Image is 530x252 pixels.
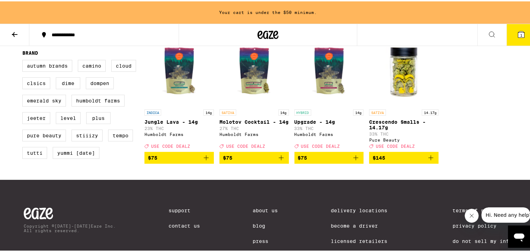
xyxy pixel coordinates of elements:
[144,118,214,123] p: Jungle Lava - 14g
[253,237,278,243] a: Press
[219,108,236,114] p: SATIVA
[376,143,415,147] span: USE CODE DEALZ
[78,59,106,70] label: Camino
[144,35,214,151] a: Open page for Jungle Lava - 14g from Humboldt Farms
[294,125,364,129] p: 33% THC
[22,49,38,54] legend: Brand
[373,154,385,159] span: $145
[108,128,133,140] label: Tempo
[294,131,364,135] div: Humboldt Farms
[56,76,80,88] label: DIME
[22,93,66,105] label: Emerald Sky
[151,143,190,147] span: USE CODE DEALZ
[219,125,289,129] p: 27% THC
[169,222,200,227] a: Contact Us
[72,93,125,105] label: Humboldt Farms
[465,207,479,221] iframe: Close message
[111,59,136,70] label: Cloud
[72,128,103,140] label: STIIIZY
[169,206,200,212] a: Support
[144,131,214,135] div: Humboldt Farms
[219,131,289,135] div: Humboldt Farms
[369,151,439,162] button: Add to bag
[294,35,364,151] a: Open page for Upgrade - 14g from Humboldt Farms
[453,237,512,243] a: Do Not Sell My Info
[253,206,278,212] a: About Us
[369,130,439,135] p: 33% THC
[226,143,265,147] span: USE CODE DEALZ
[298,154,307,159] span: $75
[369,136,439,141] div: Pure Beauty
[369,35,439,105] img: Pure Beauty - Crescendo Smalls - 14.17g
[331,222,400,227] a: Become a Driver
[223,154,232,159] span: $75
[331,237,400,243] a: Licensed Retailers
[219,35,289,105] img: Humboldt Farms - Molotov Cocktail - 14g
[144,108,161,114] p: INDICA
[203,108,214,114] p: 14g
[22,76,50,88] label: CLSICS
[56,111,81,123] label: LEVEL
[520,32,522,36] span: 1
[148,154,157,159] span: $75
[278,108,289,114] p: 14g
[353,108,364,114] p: 14g
[301,143,340,147] span: USE CODE DEALZ
[294,35,364,105] img: Humboldt Farms - Upgrade - 14g
[22,146,47,158] label: Tutti
[22,111,50,123] label: Jeeter
[22,128,66,140] label: Pure Beauty
[219,35,289,151] a: Open page for Molotov Cocktail - 14g from Humboldt Farms
[294,108,311,114] p: HYBRID
[144,125,214,129] p: 23% THC
[453,206,512,212] a: Terms of Service
[294,118,364,123] p: Upgrade - 14g
[253,222,278,227] a: Blog
[219,151,289,162] button: Add to bag
[86,76,114,88] label: Dompen
[294,151,364,162] button: Add to bag
[369,108,386,114] p: SATIVA
[4,5,50,10] span: Hi. Need any help?
[331,206,400,212] a: Delivery Locations
[144,151,214,162] button: Add to bag
[422,108,439,114] p: 14.17g
[369,118,439,129] p: Crescendo Smalls - 14.17g
[86,111,111,123] label: PLUS
[369,35,439,151] a: Open page for Crescendo Smalls - 14.17g from Pure Beauty
[24,222,116,231] p: Copyright © [DATE]-[DATE] Eaze Inc. All rights reserved.
[453,222,512,227] a: Privacy Policy
[219,118,289,123] p: Molotov Cocktail - 14g
[144,35,214,105] img: Humboldt Farms - Jungle Lava - 14g
[22,59,72,70] label: Autumn Brands
[53,146,99,158] label: Yummi [DATE]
